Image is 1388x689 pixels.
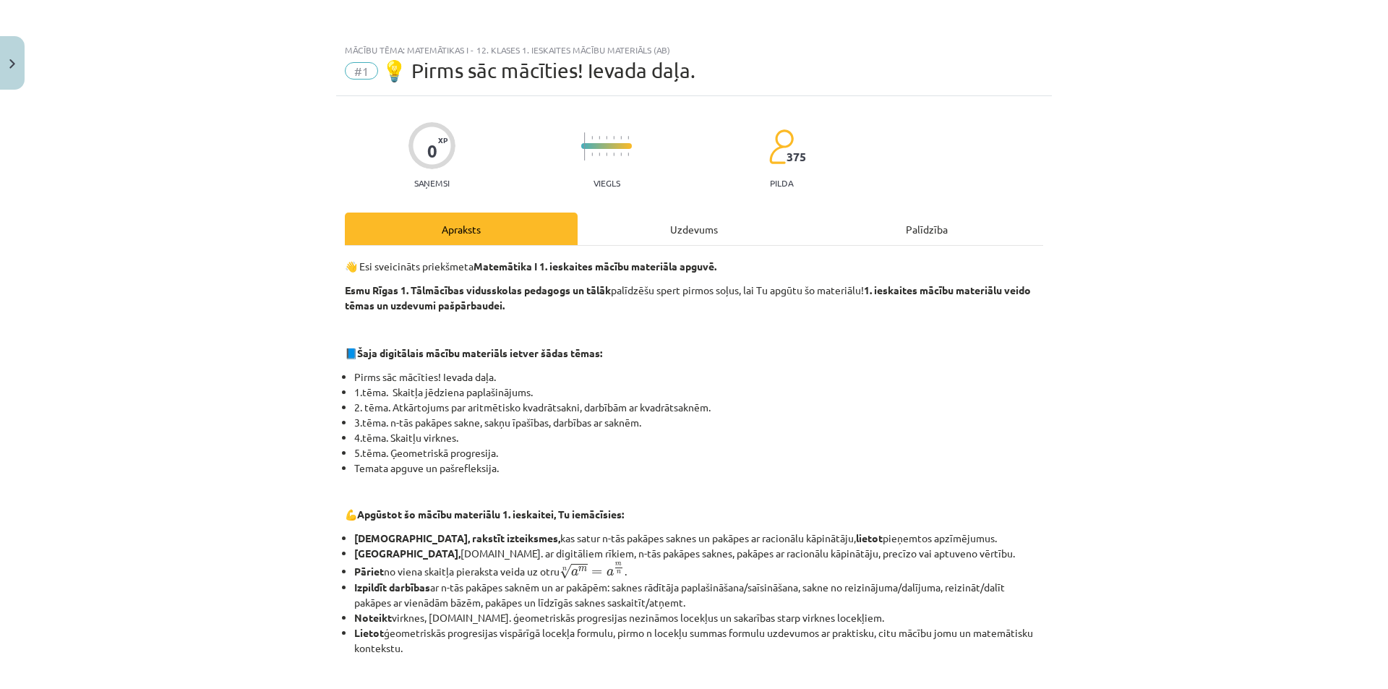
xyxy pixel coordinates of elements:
[9,59,15,69] img: icon-close-lesson-0947bae3869378f0d4975bcd49f059093ad1ed9edebbc8119c70593378902aed.svg
[768,129,794,165] img: students-c634bb4e5e11cddfef0936a35e636f08e4e9abd3cc4e673bd6f9a4125e45ecb1.svg
[345,346,1043,361] p: 📘
[606,153,607,156] img: icon-short-line-57e1e144782c952c97e751825c79c345078a6d821885a25fce030b3d8c18986b.svg
[354,610,1043,625] li: virknes, [DOMAIN_NAME]. ģeometriskās progresijas nezināmos locekļus un sakarības starp virknes lo...
[787,150,806,163] span: 375
[613,136,614,140] img: icon-short-line-57e1e144782c952c97e751825c79c345078a6d821885a25fce030b3d8c18986b.svg
[571,569,578,576] span: a
[354,611,392,624] b: Noteikt
[354,581,430,594] b: Izpildīt darbības
[354,369,1043,385] li: Pirms sāc mācīties! Ievada daļa.
[627,153,629,156] img: icon-short-line-57e1e144782c952c97e751825c79c345078a6d821885a25fce030b3d8c18986b.svg
[408,178,455,188] p: Saņemsi
[345,283,611,296] b: Esmu Rīgas 1. Tālmācības vidusskolas pedagogs un tālāk
[617,570,621,574] span: n
[620,136,622,140] img: icon-short-line-57e1e144782c952c97e751825c79c345078a6d821885a25fce030b3d8c18986b.svg
[345,213,578,245] div: Apraksts
[354,580,1043,610] li: ar n-tās pakāpes saknēm un ar pakāpēm: saknes rādītāja paplašināšana/saīsināšana, sakne no reizin...
[345,283,1043,313] p: palīdzēšu spert pirmos soļus, lai Tu apgūtu šo materiālu!
[382,59,695,82] span: 💡 Pirms sāc mācīties! Ievada daļa.
[438,136,447,144] span: XP
[354,400,1043,415] li: 2. tēma. Atkārtojums par aritmētisko kvadrātsakni, darbībām ar kvadrātsaknēm.
[345,45,1043,55] div: Mācību tēma: Matemātikas i - 12. klases 1. ieskaites mācību materiāls (ab)
[627,136,629,140] img: icon-short-line-57e1e144782c952c97e751825c79c345078a6d821885a25fce030b3d8c18986b.svg
[591,136,593,140] img: icon-short-line-57e1e144782c952c97e751825c79c345078a6d821885a25fce030b3d8c18986b.svg
[354,415,1043,430] li: 3.tēma. n-tās pakāpes sakne, sakņu īpašības, darbības ar saknēm.
[354,561,1043,580] li: no viena skaitļa pieraksta veida uz otru .
[354,461,1043,476] li: Temata apguve un pašrefleksija.
[354,546,1043,561] li: [DOMAIN_NAME]. ar digitāliem rīkiem, n-tās pakāpes saknes, pakāpes ar racionālu kāpinātāju, precī...
[354,531,1043,546] li: kas satur n-tās pakāpes saknes un pakāpes ar racionālu kāpinātāju, pieņemtos apzīmējumus.
[345,507,1043,522] p: 💪
[354,626,384,639] b: Lietot
[607,569,614,576] span: a
[770,178,793,188] p: pilda
[584,132,586,161] img: icon-long-line-d9ea69661e0d244f92f715978eff75569469978d946b2353a9bb055b3ed8787d.svg
[810,213,1043,245] div: Palīdzība
[357,346,602,359] strong: Šaja digitālais mācību materiāls ietver šādas tēmas:
[354,547,460,560] b: [GEOGRAPHIC_DATA],
[578,567,587,572] span: m
[354,565,384,578] b: Pāriet
[599,136,600,140] img: icon-short-line-57e1e144782c952c97e751825c79c345078a6d821885a25fce030b3d8c18986b.svg
[354,531,560,544] b: [DEMOGRAPHIC_DATA], rakstīt izteiksmes,
[620,153,622,156] img: icon-short-line-57e1e144782c952c97e751825c79c345078a6d821885a25fce030b3d8c18986b.svg
[856,531,883,544] b: lietot
[613,153,614,156] img: icon-short-line-57e1e144782c952c97e751825c79c345078a6d821885a25fce030b3d8c18986b.svg
[474,260,716,273] b: Matemātika I 1. ieskaites mācību materiāla apguvē.
[354,430,1043,445] li: 4.tēma. Skaitļu virknes.
[606,136,607,140] img: icon-short-line-57e1e144782c952c97e751825c79c345078a6d821885a25fce030b3d8c18986b.svg
[354,385,1043,400] li: 1.tēma. Skaitļa jēdziena paplašinājums.
[578,213,810,245] div: Uzdevums
[594,178,620,188] p: Viegls
[354,625,1043,656] li: ģeometriskās progresijas vispārīgā locekļa formulu, pirmo n locekļu summas formulu uzdevumos ar p...
[560,564,571,579] span: √
[615,562,622,566] span: m
[345,62,378,80] span: #1
[591,570,602,575] span: =
[354,445,1043,461] li: 5.tēma. Ģeometriskā progresija.
[427,141,437,161] div: 0
[357,508,624,521] b: Apgūstot šo mācību materiālu 1. ieskaitei, Tu iemācīsies:
[591,153,593,156] img: icon-short-line-57e1e144782c952c97e751825c79c345078a6d821885a25fce030b3d8c18986b.svg
[345,259,1043,274] p: 👋 Esi sveicināts priekšmeta
[599,153,600,156] img: icon-short-line-57e1e144782c952c97e751825c79c345078a6d821885a25fce030b3d8c18986b.svg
